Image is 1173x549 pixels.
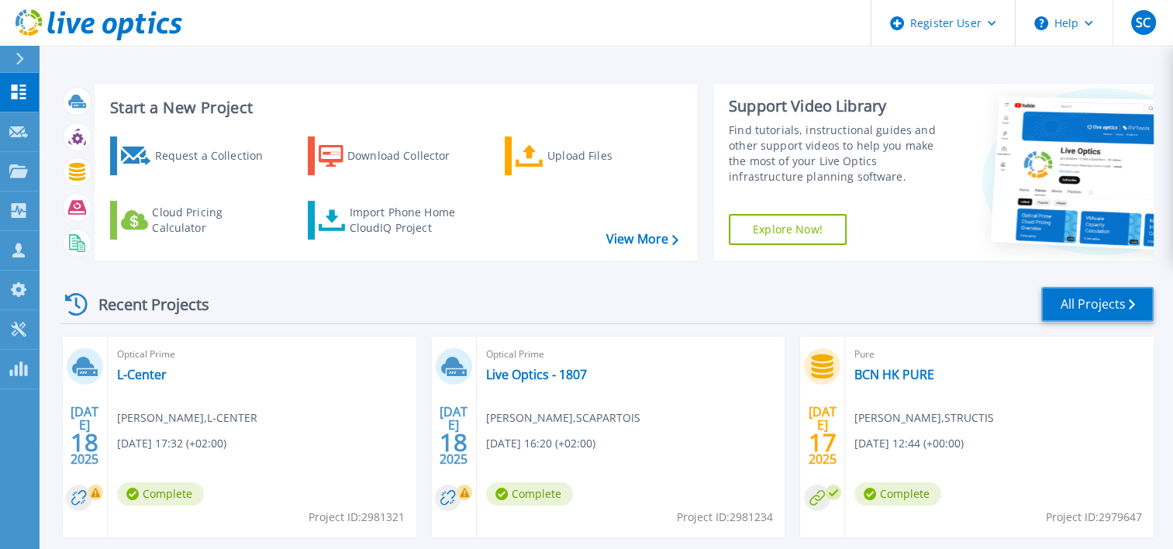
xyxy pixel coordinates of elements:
a: L-Center [117,367,167,382]
a: Live Optics - 1807 [486,367,587,382]
div: [DATE] 2025 [808,407,837,464]
span: Optical Prime [486,346,776,363]
span: [PERSON_NAME] , L-CENTER [117,409,257,426]
span: 18 [440,436,467,449]
span: [DATE] 17:32 (+02:00) [117,435,226,452]
span: Project ID: 2979647 [1046,509,1142,526]
a: All Projects [1041,287,1154,322]
span: [PERSON_NAME] , SCAPARTOIS [486,409,640,426]
div: Recent Projects [60,285,230,323]
span: [DATE] 12:44 (+00:00) [854,435,964,452]
a: Request a Collection [110,136,283,175]
div: Upload Files [547,140,671,171]
span: Pure [854,346,1144,363]
span: [DATE] 16:20 (+02:00) [486,435,595,452]
span: Complete [117,482,204,506]
span: [PERSON_NAME] , STRUCTIS [854,409,994,426]
span: 17 [809,436,837,449]
h3: Start a New Project [110,99,678,116]
div: Request a Collection [154,140,278,171]
span: Project ID: 2981234 [677,509,773,526]
a: Cloud Pricing Calculator [110,201,283,240]
a: Explore Now! [729,214,847,245]
div: [DATE] 2025 [439,407,468,464]
div: Import Phone Home CloudIQ Project [349,205,470,236]
div: [DATE] 2025 [70,407,99,464]
a: Upload Files [505,136,678,175]
div: Find tutorials, instructional guides and other support videos to help you make the most of your L... [729,123,950,185]
a: Download Collector [308,136,481,175]
span: Complete [854,482,941,506]
span: Project ID: 2981321 [309,509,405,526]
span: Complete [486,482,573,506]
div: Download Collector [347,140,471,171]
span: 18 [71,436,98,449]
a: View More [606,232,678,247]
a: BCN HK PURE [854,367,934,382]
div: Support Video Library [729,96,950,116]
span: Optical Prime [117,346,407,363]
span: SC [1136,16,1151,29]
div: Cloud Pricing Calculator [152,205,276,236]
